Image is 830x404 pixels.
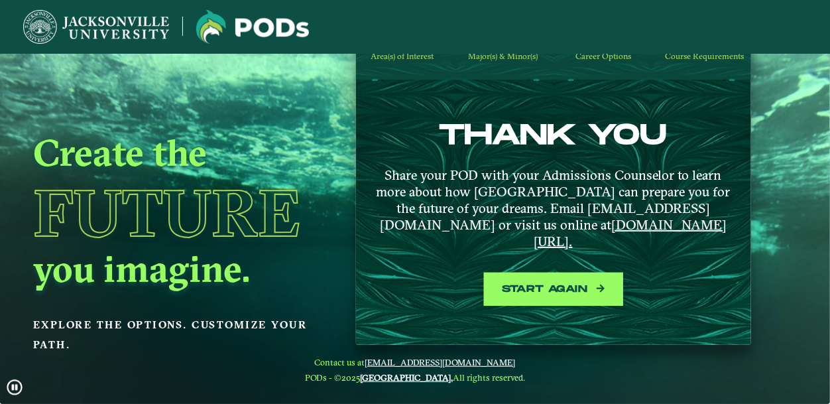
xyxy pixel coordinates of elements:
input: Search outlines [5,17,123,31]
span: Major(s) & Minor(s) [468,51,538,61]
div: Home [5,5,277,17]
div: Sort New > Old [5,43,825,55]
img: Jacksonville University logo [23,10,169,44]
h3: THANK YOU [363,119,744,153]
h2: you imagine. [33,245,324,292]
a: [EMAIL_ADDRESS][DOMAIN_NAME] [365,357,516,368]
div: Sign out [5,91,825,103]
span: PODs - ©2025 All rights reserved. [305,372,525,383]
button: Start again [487,276,620,303]
div: Move To ... [5,55,825,67]
h2: Create the [33,129,324,176]
span: Course Requirements [665,51,744,61]
h1: Future [33,180,324,245]
span: Contact us at [305,357,525,368]
p: Explore the options. Customize your path. [33,315,324,355]
div: Sort A > Z [5,31,825,43]
a: [DOMAIN_NAME][URL]. [534,216,727,249]
p: Share your POD with your Admissions Counselor to learn more about how [GEOGRAPHIC_DATA] can prepa... [373,167,735,249]
div: Options [5,79,825,91]
a: [GEOGRAPHIC_DATA]. [360,372,453,383]
div: Delete [5,67,825,79]
img: Jacksonville University logo [196,10,309,44]
span: Area(s) of Interest [371,51,434,61]
span: Career Options [576,51,632,61]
